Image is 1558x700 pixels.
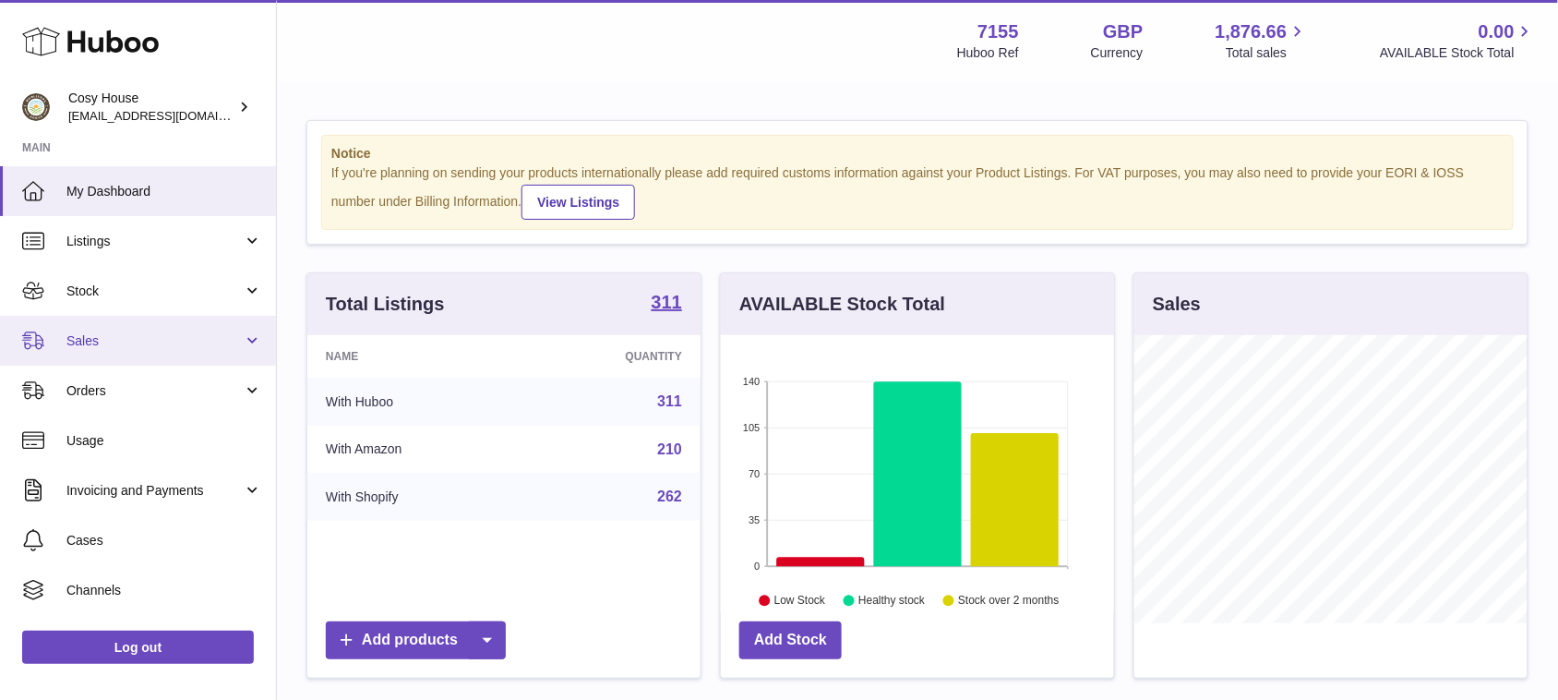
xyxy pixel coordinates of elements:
text: 70 [749,468,760,479]
text: 35 [749,514,760,525]
strong: 7155 [977,19,1019,44]
strong: Notice [331,145,1504,163]
th: Quantity [522,335,701,378]
text: Healthy stock [858,594,926,607]
a: Log out [22,631,254,664]
strong: GBP [1103,19,1143,44]
span: Invoicing and Payments [66,482,243,500]
a: 311 [657,393,682,409]
span: Sales [66,332,243,350]
td: With Amazon [307,426,522,474]
a: 210 [657,441,682,457]
div: If you're planning on sending your products internationally please add required customs informati... [331,164,1504,220]
a: View Listings [521,185,635,220]
span: AVAILABLE Stock Total [1380,44,1536,62]
text: Low Stock [774,594,826,607]
a: 262 [657,489,682,504]
div: Cosy House [68,90,234,125]
h3: Sales [1153,292,1201,317]
strong: 311 [652,293,682,311]
td: With Shopify [307,473,522,521]
span: 1,876.66 [1216,19,1288,44]
a: 1,876.66 Total sales [1216,19,1309,62]
text: 0 [754,561,760,572]
a: 311 [652,293,682,315]
h3: AVAILABLE Stock Total [739,292,945,317]
th: Name [307,335,522,378]
text: 140 [743,376,760,387]
text: 105 [743,422,760,433]
span: 0.00 [1479,19,1515,44]
span: Orders [66,382,243,400]
span: Stock [66,283,243,300]
div: Huboo Ref [957,44,1019,62]
div: Currency [1091,44,1144,62]
td: With Huboo [307,378,522,426]
text: Stock over 2 months [958,594,1059,607]
span: Usage [66,432,262,450]
a: Add Stock [739,622,842,659]
h3: Total Listings [326,292,445,317]
span: Listings [66,233,243,250]
span: [EMAIL_ADDRESS][DOMAIN_NAME] [68,108,271,123]
span: Total sales [1226,44,1308,62]
span: Channels [66,582,262,599]
a: Add products [326,622,506,659]
span: My Dashboard [66,183,262,200]
img: info@wholesomegoods.com [22,93,50,121]
span: Cases [66,532,262,549]
a: 0.00 AVAILABLE Stock Total [1380,19,1536,62]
